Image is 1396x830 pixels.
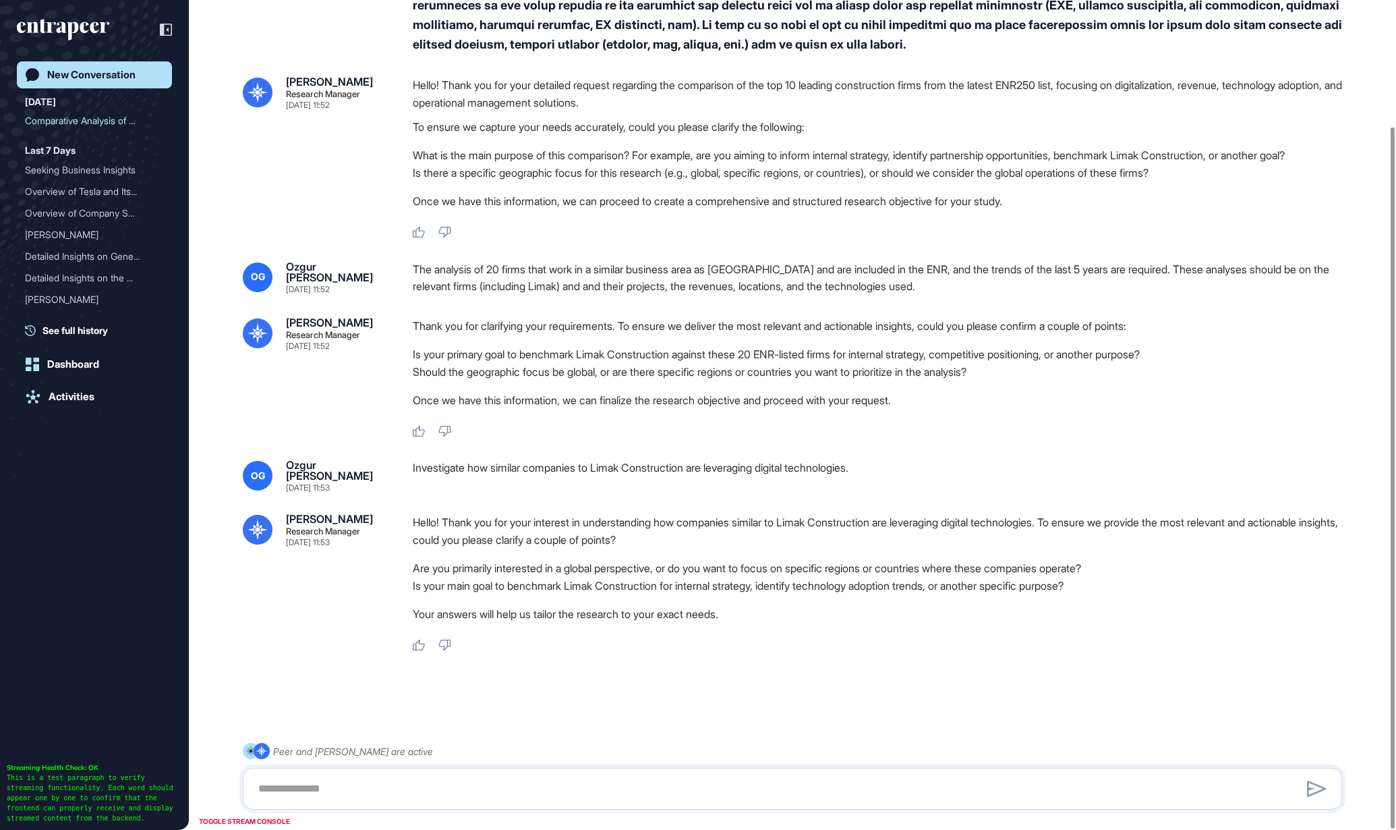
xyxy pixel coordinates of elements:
div: Seeking Business Insights [25,159,153,181]
p: Your answers will help us tailor the research to your exact needs. [413,605,1353,623]
div: Peer and [PERSON_NAME] are active [273,743,433,760]
li: Is your main goal to benchmark Limak Construction for internal strategy, identify technology adop... [413,577,1353,594]
p: Hello! Thank you for your detailed request regarding the comparison of the top 10 leading constru... [413,76,1353,111]
div: Overview of Company Solutions, Target Areas, and Market Positioning [25,202,164,224]
div: Detailed Insights on Generative AI Applications in Banking [25,246,164,267]
li: Are you primarily interested in a global perspective, or do you want to focus on specific regions... [413,559,1353,577]
p: Once we have this information, we can finalize the research objective and proceed with your request. [413,391,1353,409]
div: Dashboard [47,358,99,370]
div: Last 7 Days [25,142,76,159]
div: [PERSON_NAME] [286,514,373,524]
div: Research Manager [286,331,360,339]
div: Ozgur [PERSON_NAME] [286,261,391,283]
div: Detailed Insights on Gene... [25,246,153,267]
div: Overview of Tesla and Its... [25,181,153,202]
div: entrapeer-logo [17,19,109,40]
div: Detailed Insights on the ... [25,267,153,289]
div: [PERSON_NAME] [286,317,373,328]
div: [DATE] 11:52 [286,101,330,109]
div: Activities [49,391,94,403]
p: Once we have this information, we can proceed to create a comprehensive and structured research o... [413,192,1353,210]
a: Activities [17,383,172,410]
div: Research Manager [286,527,360,536]
p: To ensure we capture your needs accurately, could you please clarify the following: [413,118,1353,136]
div: Seeking Business Insights [25,159,164,181]
p: Thank you for clarifying your requirements. To ensure we deliver the most relevant and actionable... [413,317,1353,335]
div: Overview of Tesla and Its Innovations [25,181,164,202]
span: OG [251,271,265,282]
a: New Conversation [17,61,172,88]
div: [DATE] 11:53 [286,484,330,492]
div: Reese [25,224,164,246]
div: Overview of Company Solut... [25,202,153,224]
li: What is the main purpose of this comparison? For example, are you aiming to inform internal strat... [413,146,1353,164]
span: See full history [42,323,108,337]
div: [DATE] 11:52 [286,342,330,350]
div: New Conversation [47,69,136,81]
li: Is there a specific geographic focus for this research (e.g., global, specific regions, or countr... [413,164,1353,182]
div: Research Manager [286,90,360,99]
p: Hello! Thank you for your interest in understanding how companies similar to Limak Construction a... [413,514,1353,549]
div: Comparative Analysis of T... [25,110,153,132]
div: Investigate how similar companies to Limak Construction are leveraging digital technologies. [413,460,1353,492]
div: [PERSON_NAME] [25,224,153,246]
div: [DATE] 11:52 [286,285,330,294]
div: [PERSON_NAME] [286,76,373,87]
li: Should the geographic focus be global, or are there specific regions or countries you want to pri... [413,363,1353,381]
div: Detailed Insights on the Capabilities of Agents [25,267,164,289]
li: Is your primary goal to benchmark Limak Construction against these 20 ENR-listed firms for intern... [413,345,1353,363]
div: Comparison of Top 10 Construction Firms from ENR250 List Based on Digitalization, Revenue, and Te... [25,310,164,332]
div: [DATE] [25,94,56,110]
div: [DATE] 11:53 [286,538,330,547]
div: Ozgur [PERSON_NAME] [286,460,391,481]
div: [PERSON_NAME] [25,289,153,310]
a: Dashboard [17,351,172,378]
div: Comparison of Top 10 Cons... [25,310,153,332]
div: The analysis of 20 firms that work in a similar business area as [GEOGRAPHIC_DATA] and are includ... [413,261,1353,296]
div: Reese [25,289,164,310]
div: Comparative Analysis of Top 10 Construction Firms from ENR250: Focus on Digitalization and Revenu... [25,110,164,132]
span: OG [251,470,265,481]
a: See full history [25,323,172,337]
